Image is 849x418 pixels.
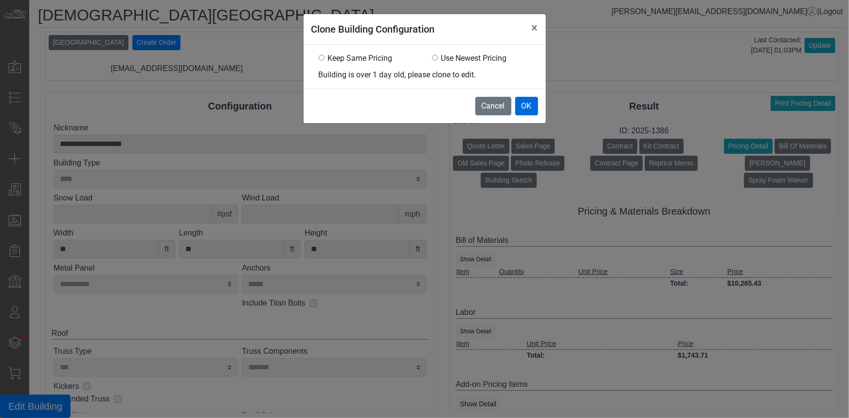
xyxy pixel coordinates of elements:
[515,97,538,115] button: OK
[327,53,392,64] label: Keep Same Pricing
[319,69,531,81] div: Building is over 1 day old, please clone to edit.
[441,53,506,64] label: Use Newest Pricing
[475,97,511,115] button: Cancel
[311,22,435,36] h5: Clone Building Configuration
[524,14,546,41] button: Close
